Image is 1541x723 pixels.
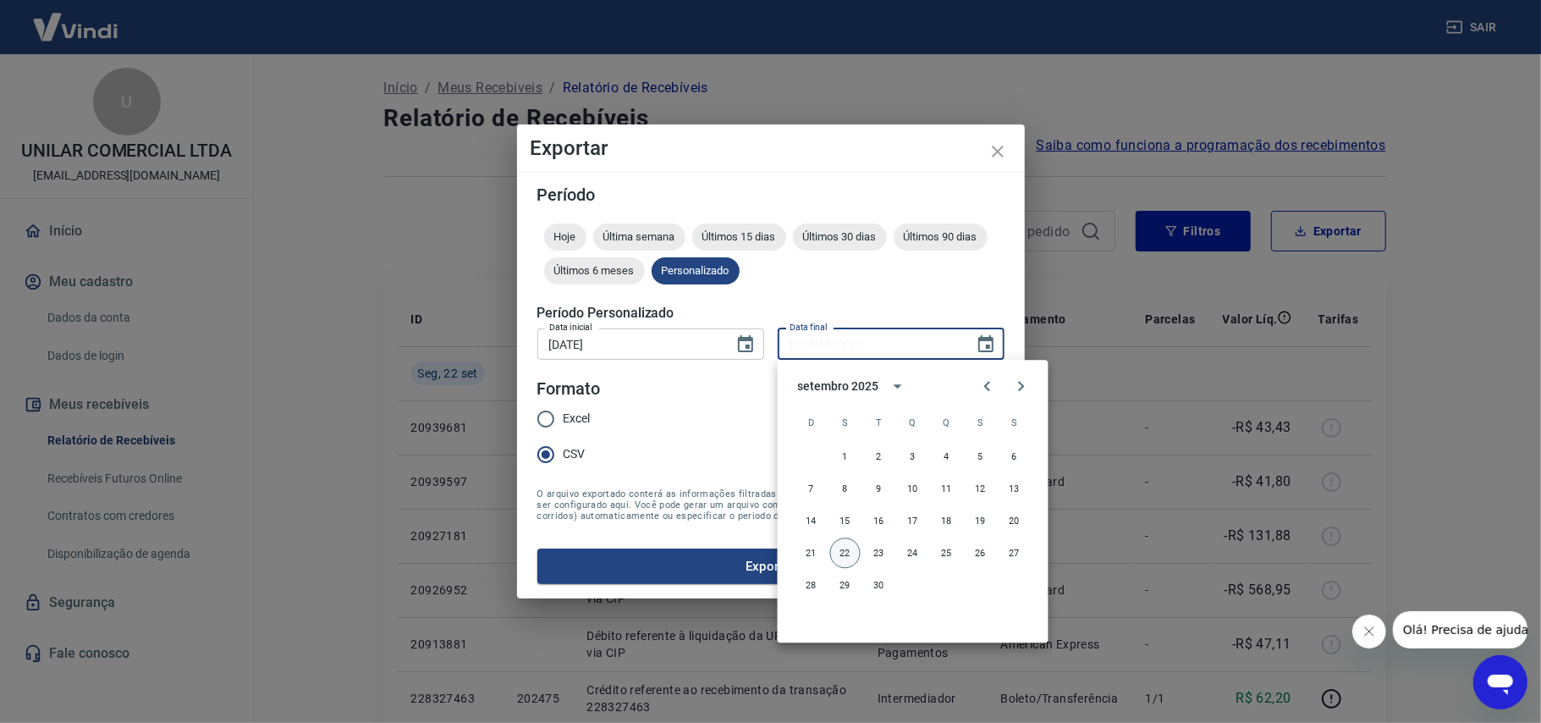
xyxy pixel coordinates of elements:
[898,473,928,504] button: 10
[793,224,887,251] div: Últimos 30 dias
[966,538,996,568] button: 26
[830,473,861,504] button: 8
[894,224,988,251] div: Últimos 90 dias
[999,406,1030,439] span: sábado
[898,538,928,568] button: 24
[864,406,894,439] span: terça-feira
[652,264,740,277] span: Personalizado
[966,473,996,504] button: 12
[537,549,1004,584] button: Exportar
[692,224,786,251] div: Últimos 15 dias
[999,473,1030,504] button: 13
[537,305,1004,322] h5: Período Personalizado
[798,378,878,395] div: setembro 2025
[971,369,1004,403] button: Previous month
[790,321,828,334] label: Data final
[1473,655,1527,709] iframe: Botão para abrir a janela de mensagens
[593,224,685,251] div: Última semana
[1393,611,1527,648] iframe: Mensagem da empresa
[1004,369,1038,403] button: Next month
[830,570,861,600] button: 29
[932,441,962,472] button: 4
[864,441,894,472] button: 2
[531,138,1011,158] h4: Exportar
[932,505,962,536] button: 18
[544,264,645,277] span: Últimos 6 meses
[793,230,887,243] span: Últimos 30 dias
[537,377,601,401] legend: Formato
[796,473,827,504] button: 7
[1352,615,1386,648] iframe: Fechar mensagem
[544,224,586,251] div: Hoje
[898,406,928,439] span: quarta-feira
[932,406,962,439] span: quinta-feira
[977,131,1018,172] button: close
[999,505,1030,536] button: 20
[894,230,988,243] span: Últimos 90 dias
[729,328,762,361] button: Choose date, selected date is 17 de set de 2025
[796,505,827,536] button: 14
[10,12,142,25] span: Olá! Precisa de ajuda?
[549,321,592,334] label: Data inicial
[966,406,996,439] span: sexta-feira
[830,441,861,472] button: 1
[830,406,861,439] span: segunda-feira
[544,257,645,284] div: Últimos 6 meses
[537,186,1004,203] h5: Período
[999,538,1030,568] button: 27
[544,230,586,243] span: Hoje
[969,328,1003,361] button: Choose date
[778,328,962,360] input: DD/MM/YYYY
[898,441,928,472] button: 3
[830,505,861,536] button: 15
[564,445,586,463] span: CSV
[966,441,996,472] button: 5
[883,372,912,400] button: calendar view is open, switch to year view
[864,538,894,568] button: 23
[864,570,894,600] button: 30
[830,538,861,568] button: 22
[864,473,894,504] button: 9
[796,570,827,600] button: 28
[932,538,962,568] button: 25
[652,257,740,284] div: Personalizado
[864,505,894,536] button: 16
[966,505,996,536] button: 19
[932,473,962,504] button: 11
[564,410,591,428] span: Excel
[898,505,928,536] button: 17
[692,230,786,243] span: Últimos 15 dias
[593,230,685,243] span: Última semana
[537,328,722,360] input: DD/MM/YYYY
[796,538,827,568] button: 21
[999,441,1030,472] button: 6
[537,488,1004,522] span: O arquivo exportado conterá as informações filtradas na tela anterior com exceção do período que ...
[796,406,827,439] span: domingo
